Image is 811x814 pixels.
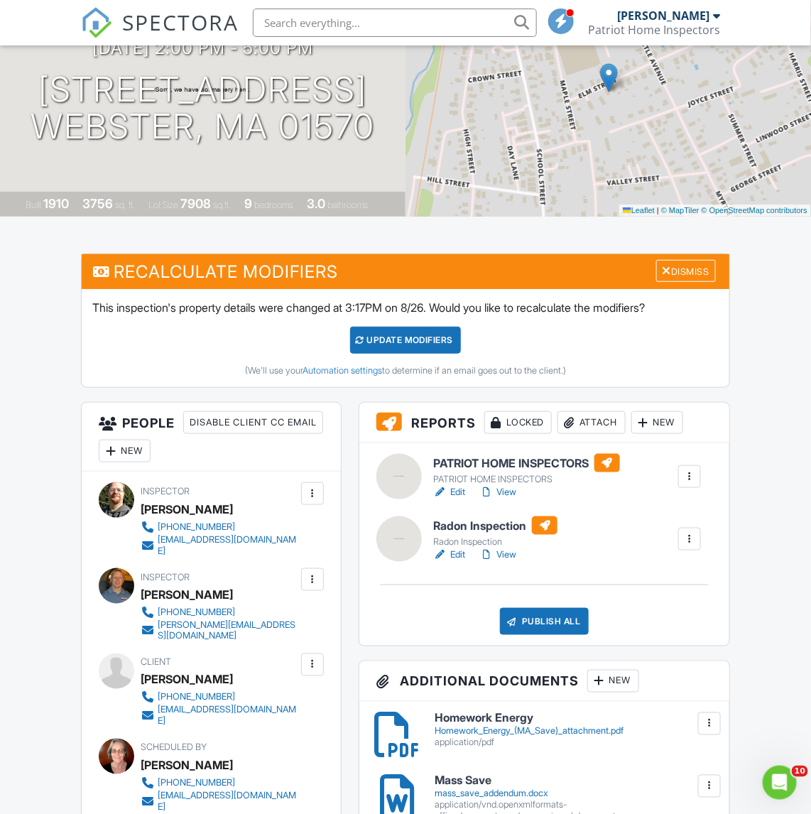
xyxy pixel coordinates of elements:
[657,206,659,215] span: |
[479,548,516,562] a: View
[158,705,298,727] div: [EMAIL_ADDRESS][DOMAIN_NAME]
[433,454,620,485] a: PATRIOT HOME INSPECTORS PATRIOT HOME INSPECTORS
[631,411,683,434] div: New
[158,534,298,557] div: [EMAIL_ADDRESS][DOMAIN_NAME]
[141,520,298,534] a: [PHONE_NUMBER]
[433,548,465,562] a: Edit
[557,411,626,434] div: Attach
[141,742,207,753] span: Scheduled By
[141,669,233,690] div: [PERSON_NAME]
[158,778,235,789] div: [PHONE_NUMBER]
[81,7,112,38] img: The Best Home Inspection Software - Spectora
[484,411,552,434] div: Locked
[433,474,620,485] div: PATRIOT HOME INSPECTORS
[44,196,70,211] div: 1910
[181,196,212,211] div: 7908
[245,196,253,211] div: 9
[433,516,557,548] a: Radon Inspection Radon Inspection
[141,572,190,582] span: Inspector
[600,63,618,92] img: Marker
[350,327,462,354] div: UPDATE Modifiers
[141,791,298,813] a: [EMAIL_ADDRESS][DOMAIN_NAME]
[433,485,465,499] a: Edit
[141,486,190,496] span: Inspector
[435,788,712,800] div: mass_save_addendum.docx
[92,365,719,376] div: (We'll use your to determine if an email goes out to the client.)
[433,454,620,472] h6: PATRIOT HOME INSPECTORS
[433,516,557,535] h6: Radon Inspection
[141,605,298,619] a: [PHONE_NUMBER]
[141,705,298,727] a: [EMAIL_ADDRESS][DOMAIN_NAME]
[141,584,233,605] div: [PERSON_NAME]
[618,9,710,23] div: [PERSON_NAME]
[307,196,326,211] div: 3.0
[328,200,369,210] span: bathrooms
[702,206,807,215] a: © OpenStreetMap contributors
[31,71,375,146] h1: [STREET_ADDRESS] Webster, MA 01570
[82,403,341,472] h3: People
[500,608,589,635] div: Publish All
[183,411,323,434] div: Disable Client CC Email
[141,755,233,776] div: [PERSON_NAME]
[433,536,557,548] div: Radon Inspection
[141,619,298,642] a: [PERSON_NAME][EMAIL_ADDRESS][DOMAIN_NAME]
[158,791,298,813] div: [EMAIL_ADDRESS][DOMAIN_NAME]
[435,712,712,749] a: Homework Energy Homework_Energy_(MA_Save)_attachment.pdf application/pdf
[122,7,239,37] span: SPECTORA
[435,726,712,737] div: Homework_Energy_(MA_Save)_attachment.pdf
[158,619,298,642] div: [PERSON_NAME][EMAIL_ADDRESS][DOMAIN_NAME]
[589,23,721,37] div: Patriot Home Inspectors
[763,766,797,800] iframe: Intercom live chat
[158,692,235,703] div: [PHONE_NUMBER]
[253,9,537,37] input: Search everything...
[116,200,136,210] span: sq. ft.
[82,289,729,387] div: This inspection's property details were changed at 3:17PM on 8/26. Would you like to recalculate ...
[359,661,729,702] h3: Additional Documents
[83,196,114,211] div: 3756
[141,534,298,557] a: [EMAIL_ADDRESS][DOMAIN_NAME]
[435,737,712,749] div: application/pdf
[149,200,179,210] span: Lot Size
[587,670,639,693] div: New
[661,206,700,215] a: © MapTiler
[92,38,313,58] h3: [DATE] 2:00 pm - 5:00 pm
[255,200,294,210] span: bedrooms
[26,200,42,210] span: Built
[623,206,655,215] a: Leaflet
[141,657,171,668] span: Client
[792,766,808,777] span: 10
[214,200,232,210] span: sq.ft.
[82,254,729,289] h3: Recalculate Modifiers
[479,485,516,499] a: View
[303,365,382,376] a: Automation settings
[141,499,233,520] div: [PERSON_NAME]
[99,440,151,462] div: New
[435,775,712,788] h6: Mass Save
[81,19,239,49] a: SPECTORA
[656,260,716,282] div: Dismiss
[158,607,235,618] div: [PHONE_NUMBER]
[141,776,298,791] a: [PHONE_NUMBER]
[158,521,235,533] div: [PHONE_NUMBER]
[435,712,712,725] h6: Homework Energy
[141,690,298,705] a: [PHONE_NUMBER]
[359,403,729,443] h3: Reports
